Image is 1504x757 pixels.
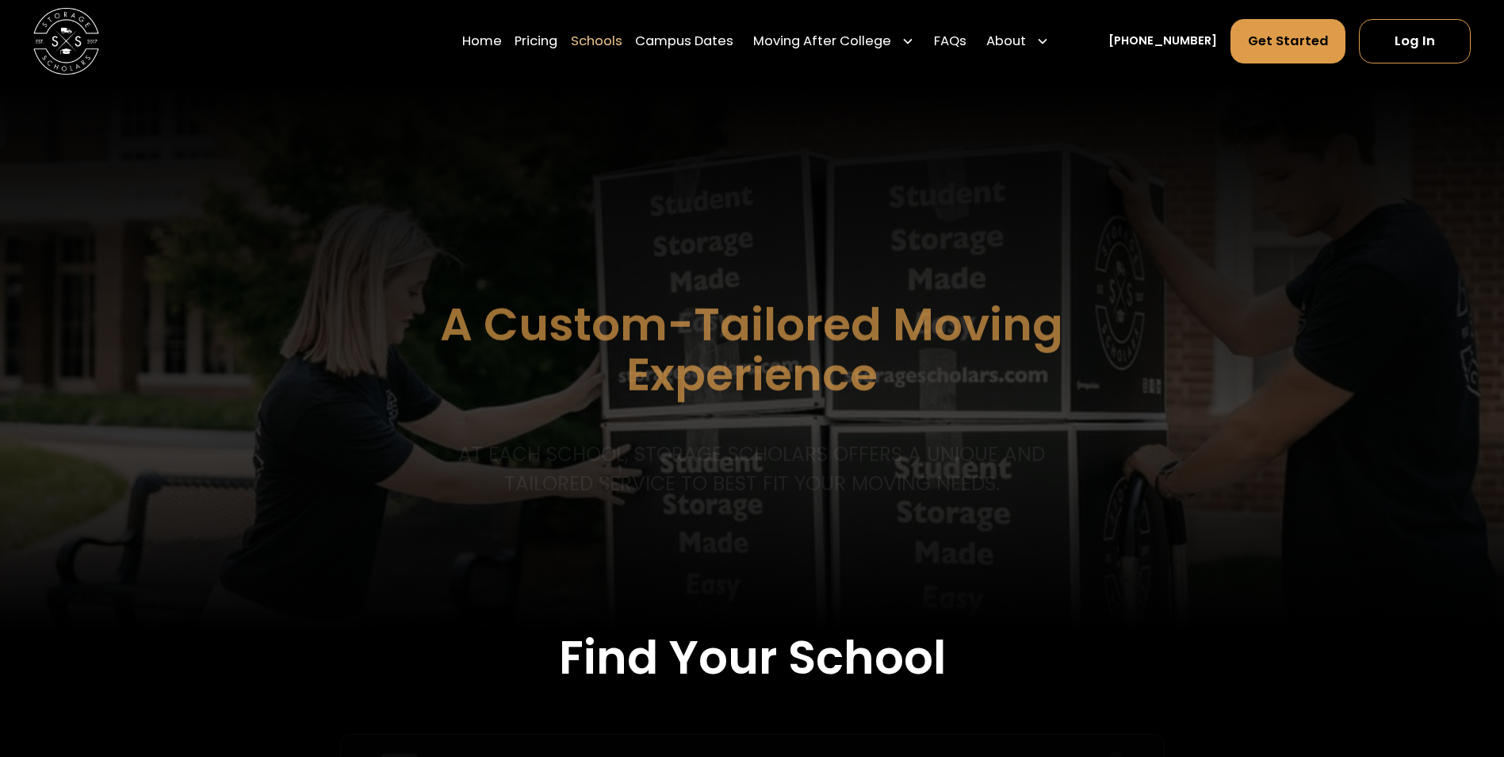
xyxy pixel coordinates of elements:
[753,32,891,52] div: Moving After College
[980,18,1056,64] div: About
[1359,19,1471,63] a: Log In
[159,630,1345,686] h2: Find Your School
[462,18,502,64] a: Home
[33,8,99,74] img: Storage Scholars main logo
[934,18,966,64] a: FAQs
[747,18,921,64] div: Moving After College
[33,8,99,74] a: home
[635,18,733,64] a: Campus Dates
[515,18,557,64] a: Pricing
[356,300,1147,400] h1: A Custom-Tailored Moving Experience
[571,18,622,64] a: Schools
[1230,19,1346,63] a: Get Started
[1108,33,1217,50] a: [PHONE_NUMBER]
[451,440,1053,499] p: At each school, storage scholars offers a unique and tailored service to best fit your Moving needs.
[986,32,1026,52] div: About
